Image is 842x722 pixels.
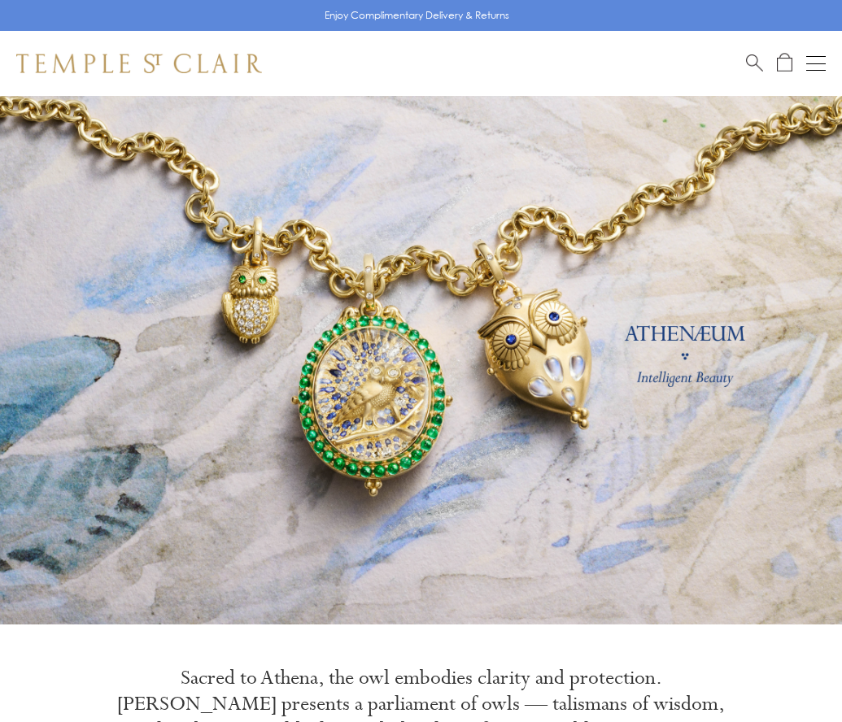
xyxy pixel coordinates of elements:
p: Enjoy Complimentary Delivery & Returns [325,7,509,24]
a: Open Shopping Bag [777,53,792,73]
button: Open navigation [806,54,826,73]
a: Search [746,53,763,73]
img: Temple St. Clair [16,54,262,73]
